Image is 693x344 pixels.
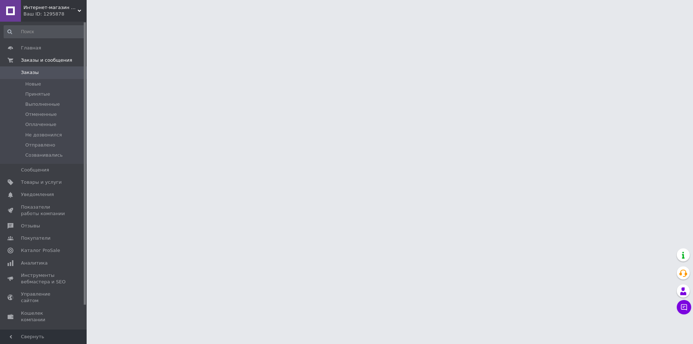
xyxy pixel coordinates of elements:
[21,191,54,198] span: Уведомления
[21,291,67,304] span: Управление сайтом
[4,25,85,38] input: Поиск
[25,81,41,87] span: Новые
[21,45,41,51] span: Главная
[21,223,40,229] span: Отзывы
[677,300,691,314] button: Чат с покупателем
[21,69,39,76] span: Заказы
[23,4,78,11] span: Интернет-магазин Веселые медведи
[21,272,67,285] span: Инструменты вебмастера и SEO
[21,167,49,173] span: Сообщения
[21,179,62,186] span: Товары и услуги
[21,260,48,266] span: Аналитика
[25,152,63,158] span: Созванивались
[21,204,67,217] span: Показатели работы компании
[25,132,62,138] span: Не дозвонился
[21,329,39,335] span: Маркет
[21,247,60,254] span: Каталог ProSale
[25,142,55,148] span: Отправлено
[25,121,56,128] span: Оплаченные
[21,235,51,241] span: Покупатели
[23,11,87,17] div: Ваш ID: 1295878
[21,310,67,323] span: Кошелек компании
[25,111,57,118] span: Отмененные
[25,101,60,108] span: Выполненные
[25,91,50,97] span: Принятые
[21,57,72,64] span: Заказы и сообщения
